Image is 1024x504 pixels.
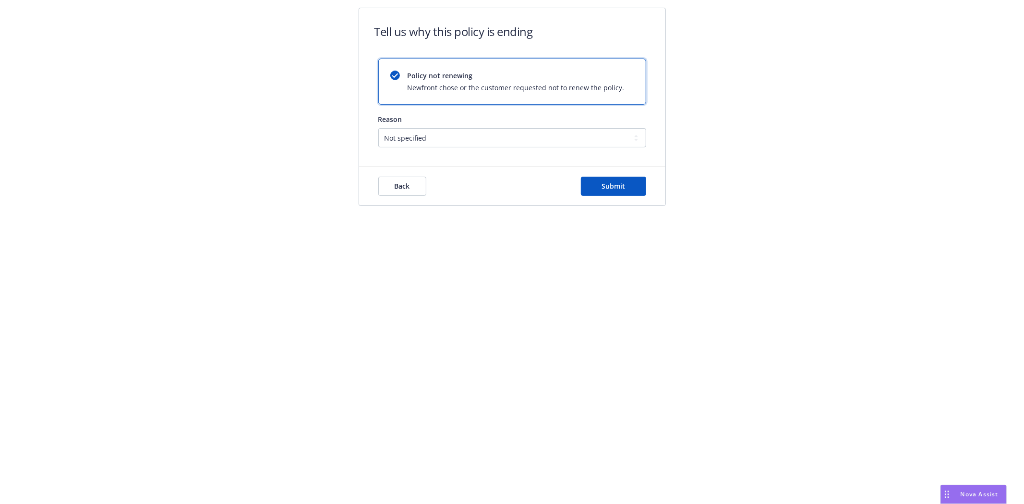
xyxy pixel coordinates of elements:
[581,177,646,196] button: Submit
[961,490,999,498] span: Nova Assist
[395,181,410,191] span: Back
[941,485,953,504] div: Drag to move
[378,115,402,124] span: Reason
[378,177,426,196] button: Back
[602,181,625,191] span: Submit
[374,24,533,39] h1: Tell us why this policy is ending
[408,83,625,93] span: Newfront chose or the customer requested not to renew the policy.
[408,71,625,81] span: Policy not renewing
[940,485,1007,504] button: Nova Assist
